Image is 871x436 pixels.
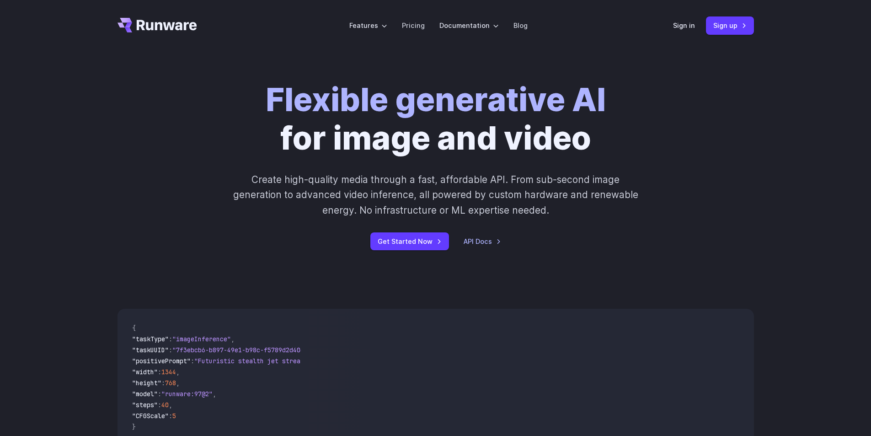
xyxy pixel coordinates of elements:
[161,368,176,376] span: 1344
[169,335,172,343] span: :
[132,379,161,387] span: "height"
[439,20,499,31] label: Documentation
[172,412,176,420] span: 5
[706,16,754,34] a: Sign up
[464,236,501,247] a: API Docs
[158,390,161,398] span: :
[176,368,180,376] span: ,
[132,368,158,376] span: "width"
[349,20,387,31] label: Features
[194,357,527,365] span: "Futuristic stealth jet streaking through a neon-lit cityscape with glowing purple exhaust"
[191,357,194,365] span: :
[161,401,169,409] span: 40
[172,346,311,354] span: "7f3ebcb6-b897-49e1-b98c-f5789d2d40d7"
[513,20,528,31] a: Blog
[132,390,158,398] span: "model"
[165,379,176,387] span: 768
[169,412,172,420] span: :
[231,335,235,343] span: ,
[169,346,172,354] span: :
[132,357,191,365] span: "positivePrompt"
[158,401,161,409] span: :
[176,379,180,387] span: ,
[673,20,695,31] a: Sign in
[213,390,216,398] span: ,
[132,401,158,409] span: "steps"
[161,379,165,387] span: :
[158,368,161,376] span: :
[132,346,169,354] span: "taskUUID"
[118,18,197,32] a: Go to /
[132,423,136,431] span: }
[132,324,136,332] span: {
[161,390,213,398] span: "runware:97@2"
[266,80,606,119] strong: Flexible generative AI
[266,81,606,157] h1: for image and video
[232,172,639,218] p: Create high-quality media through a fast, affordable API. From sub-second image generation to adv...
[402,20,425,31] a: Pricing
[132,412,169,420] span: "CFGScale"
[172,335,231,343] span: "imageInference"
[370,232,449,250] a: Get Started Now
[132,335,169,343] span: "taskType"
[169,401,172,409] span: ,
